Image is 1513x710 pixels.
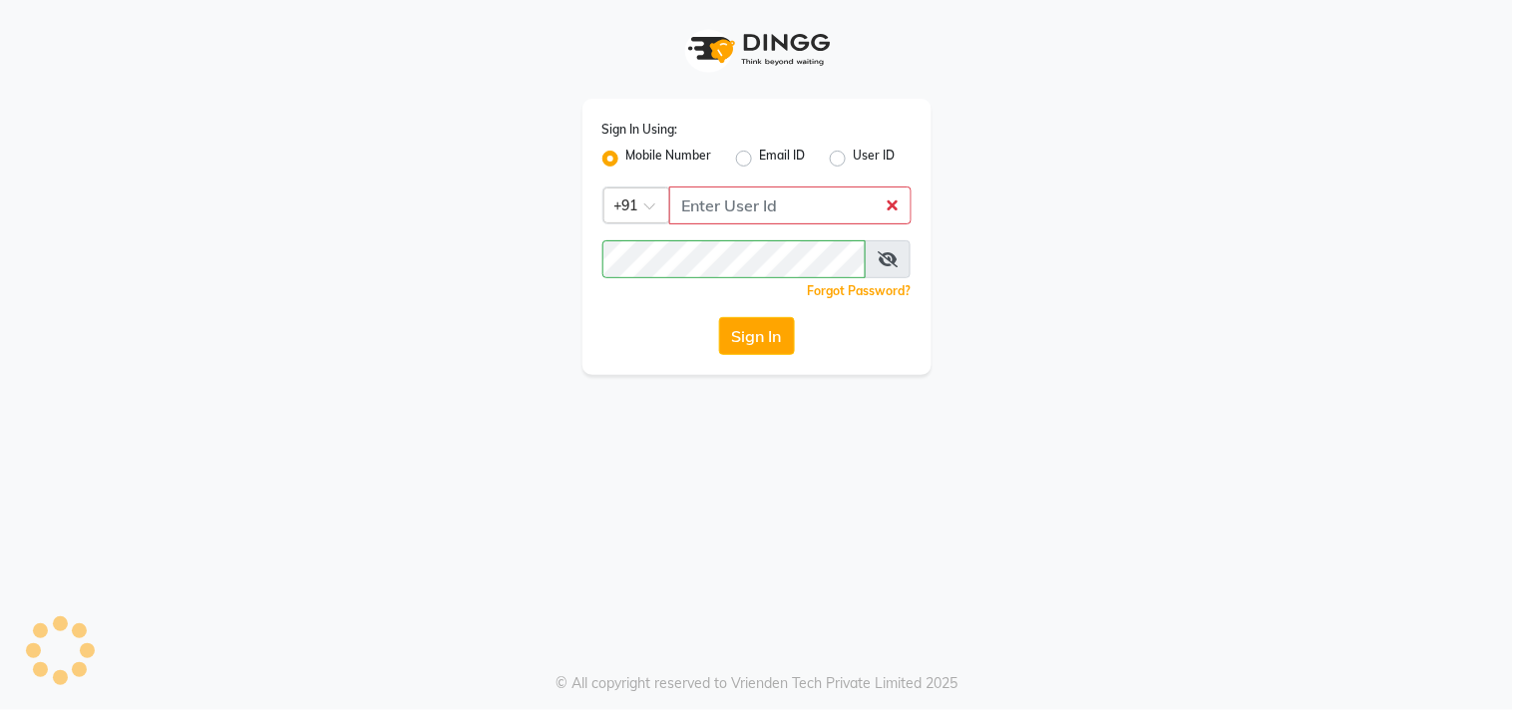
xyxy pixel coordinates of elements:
label: Email ID [760,147,806,171]
label: Mobile Number [626,147,712,171]
button: Sign In [719,317,795,355]
input: Username [602,240,867,278]
label: User ID [854,147,896,171]
input: Username [669,186,912,224]
a: Forgot Password? [808,283,912,298]
label: Sign In Using: [602,121,678,139]
img: logo1.svg [677,20,837,79]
